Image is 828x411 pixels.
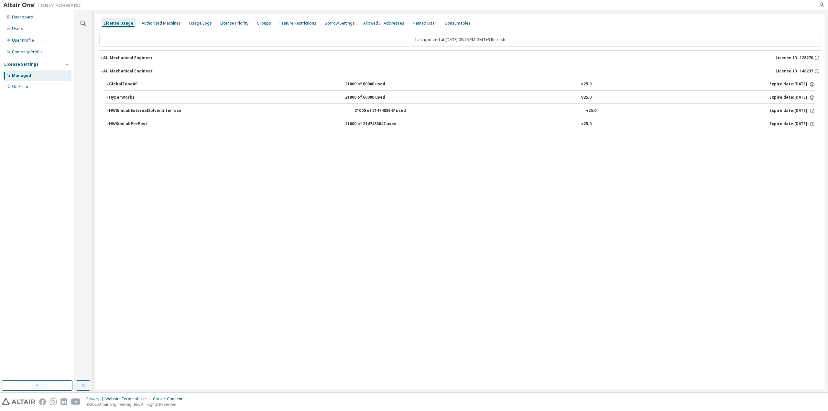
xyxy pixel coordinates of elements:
[445,21,471,26] div: Consumables
[2,398,35,405] img: altair_logo.svg
[99,64,821,78] button: AU Mechanical EngineerLicense ID: 148237
[153,396,186,402] div: Cookie Consent
[586,108,596,114] div: v25.0
[12,26,23,31] div: Users
[581,121,592,127] div: v25.0
[491,37,505,42] a: Refresh
[776,69,813,74] span: License ID: 148237
[99,33,821,47] div: Last updated at: [DATE] 05:46 PM GMT+9
[189,21,212,26] div: Usage Logs
[769,121,815,127] div: Expire date: [DATE]
[345,81,403,87] div: 21000 of 60000 used
[413,21,436,26] div: Named User
[4,62,38,67] div: License Settings
[105,91,815,105] button: HyperWorks21000 of 60000 usedv25.0Expire date:[DATE]
[3,2,84,8] img: Altair One
[103,55,153,60] div: AU Mechanical Engineer
[109,121,167,127] div: HWSimLabPrePost
[105,77,815,92] button: GlobalZoneAP21000 of 60000 usedv25.0Expire date:[DATE]
[769,108,815,114] div: Expire date: [DATE]
[279,21,316,26] div: Feature Restrictions
[71,398,81,405] img: youtube.svg
[363,21,404,26] div: Allowed IP Addresses
[12,73,31,78] div: Managed
[12,49,43,55] div: Company Profile
[345,95,403,101] div: 21000 of 60000 used
[354,108,413,114] div: 21000 of 2147483647 used
[769,95,815,101] div: Expire date: [DATE]
[103,21,133,26] div: License Usage
[39,398,46,405] img: facebook.svg
[60,398,67,405] img: linkedin.svg
[12,15,33,20] div: Dashboard
[50,398,57,405] img: instagram.svg
[99,51,821,65] button: AU Mechanical EngineerLicense ID: 128270
[109,95,167,101] div: HyperWorks
[86,396,105,402] div: Privacy
[103,69,153,74] div: AU Mechanical Engineer
[109,81,167,87] div: GlobalZoneAP
[109,108,181,114] div: HWSimLabExternalSolverInterface
[220,21,248,26] div: License Priority
[86,402,186,407] p: © 2025 Altair Engineering, Inc. All Rights Reserved.
[581,81,592,87] div: v25.0
[12,84,28,89] div: On Prem
[581,95,592,101] div: v25.0
[105,104,815,118] button: HWSimLabExternalSolverInterface21000 of 2147483647 usedv25.0Expire date:[DATE]
[12,38,34,43] div: User Profile
[257,21,271,26] div: Groups
[345,121,403,127] div: 21000 of 2147483647 used
[105,396,153,402] div: Website Terms of Use
[105,117,815,131] button: HWSimLabPrePost21000 of 2147483647 usedv25.0Expire date:[DATE]
[776,55,813,60] span: License ID: 128270
[142,21,181,26] div: Authorized Machines
[325,21,355,26] div: Borrow Settings
[769,81,815,87] div: Expire date: [DATE]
